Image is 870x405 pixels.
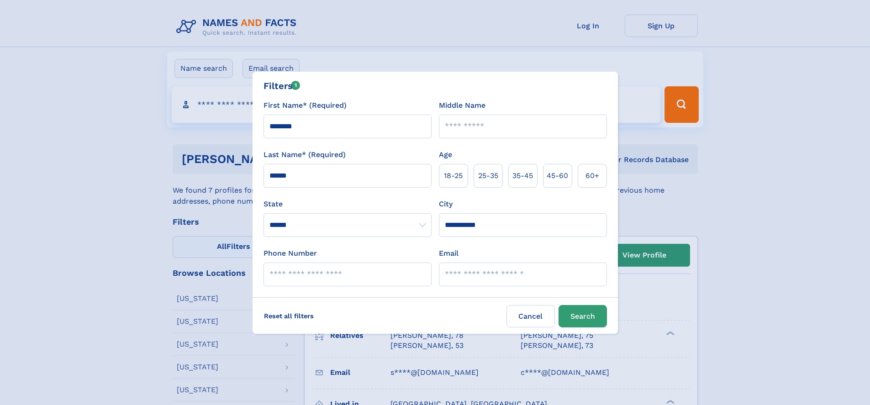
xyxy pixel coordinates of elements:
span: 45‑60 [547,170,568,181]
label: State [264,199,432,210]
label: Phone Number [264,248,317,259]
label: First Name* (Required) [264,100,347,111]
label: Last Name* (Required) [264,149,346,160]
div: Filters [264,79,301,93]
label: Cancel [506,305,555,327]
button: Search [559,305,607,327]
span: 60+ [585,170,599,181]
label: Reset all filters [258,305,320,327]
span: 35‑45 [512,170,533,181]
label: Middle Name [439,100,485,111]
label: City [439,199,453,210]
label: Email [439,248,459,259]
label: Age [439,149,452,160]
span: 25‑35 [478,170,498,181]
span: 18‑25 [444,170,463,181]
